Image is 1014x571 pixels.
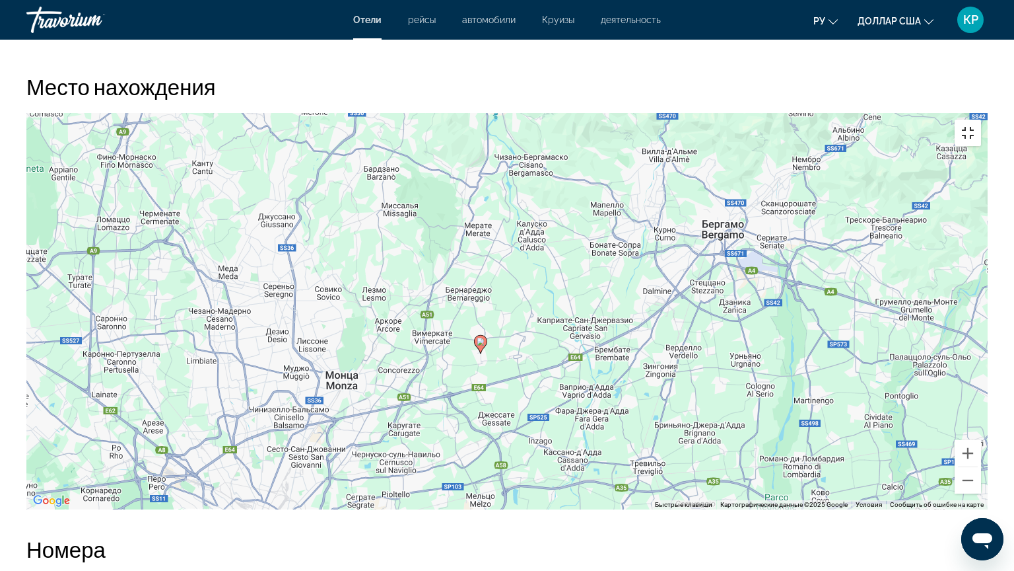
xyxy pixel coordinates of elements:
[858,11,933,30] button: Изменить валюту
[813,11,838,30] button: Изменить язык
[955,467,981,494] button: Уменьшить
[408,15,436,25] a: рейсы
[890,501,984,508] a: Сообщить об ошибке на карте
[813,16,825,26] font: ру
[353,15,382,25] a: Отели
[601,15,661,25] a: деятельность
[963,13,978,26] font: КР
[955,120,981,146] button: Включить полноэкранный режим
[961,518,1003,560] iframe: Кнопка запуска окна обмена сообщениями
[462,15,516,25] a: автомобили
[26,536,988,562] h2: Номера
[26,3,158,37] a: Травориум
[26,73,988,100] h2: Место нахождения
[720,501,848,508] span: Картографические данные ©2025 Google
[30,492,73,510] a: Открыть эту область в Google Картах (в новом окне)
[953,6,988,34] button: Меню пользователя
[655,500,712,510] button: Быстрые клавиши
[30,492,73,510] img: Google
[955,440,981,467] button: Увеличить
[856,501,882,508] a: Условия (ссылка откроется в новой вкладке)
[542,15,574,25] a: Круизы
[858,16,921,26] font: доллар США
